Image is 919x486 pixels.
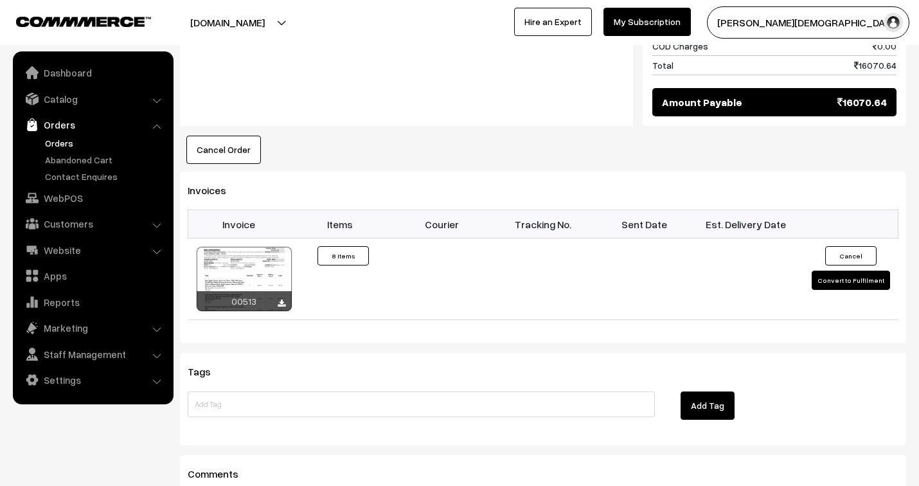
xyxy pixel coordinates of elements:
th: Courier [391,210,492,239]
th: Invoice [188,210,290,239]
a: Abandoned Cart [42,153,169,166]
a: Catalog [16,87,169,111]
div: 00513 [197,291,292,311]
a: Orders [42,136,169,150]
button: 8 Items [317,246,369,265]
input: Add Tag [188,392,655,417]
a: Apps [16,264,169,287]
a: Customers [16,212,169,235]
a: Contact Enquires [42,170,169,183]
img: COMMMERCE [16,17,151,26]
a: Dashboard [16,61,169,84]
a: Marketing [16,316,169,339]
button: Cancel Order [186,136,261,164]
a: COMMMERCE [16,13,129,28]
th: Tracking No. [492,210,594,239]
button: [PERSON_NAME][DEMOGRAPHIC_DATA] [707,6,909,39]
a: Staff Management [16,343,169,366]
th: Est. Delivery Date [695,210,797,239]
a: Reports [16,291,169,314]
span: COD Charges [652,39,708,53]
span: 16070.64 [837,94,887,110]
span: Tags [188,365,226,378]
span: 16070.64 [854,59,897,72]
span: Total [652,59,674,72]
span: Amount Payable [662,94,742,110]
span: 0.00 [873,39,897,53]
button: [DOMAIN_NAME] [145,6,310,39]
span: Comments [188,467,254,480]
th: Sent Date [594,210,695,239]
button: Cancel [825,246,877,265]
span: Invoices [188,184,242,197]
a: Orders [16,113,169,136]
img: user [884,13,903,32]
th: Items [289,210,391,239]
button: Convert to Fulfilment [812,271,890,290]
a: WebPOS [16,186,169,210]
a: Website [16,239,169,262]
a: My Subscription [603,8,691,36]
button: Add Tag [681,392,735,420]
a: Settings [16,368,169,392]
a: Hire an Expert [514,8,592,36]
